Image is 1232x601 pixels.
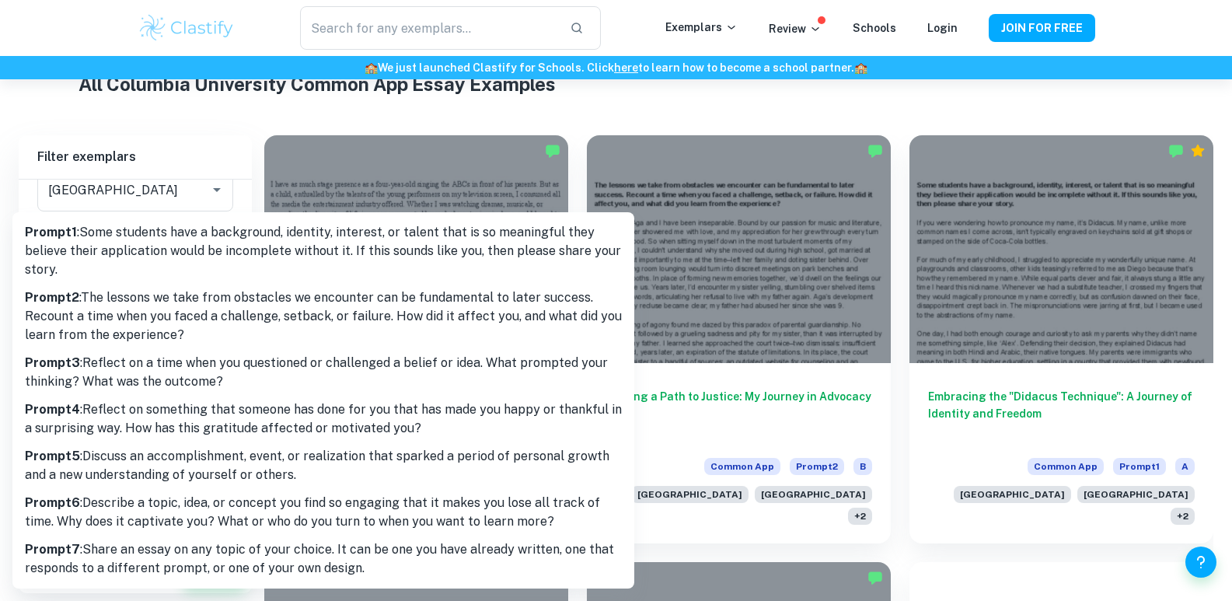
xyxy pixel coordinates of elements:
[25,223,622,279] p: : Some students have a background, identity, interest, or talent that is so meaningful they belie...
[25,355,80,370] b: Prompt 3
[25,290,79,305] b: Prompt 2
[25,542,80,557] b: Prompt 7
[25,354,622,391] p: : Reflect on a time when you questioned or challenged a belief or idea. What prompted your thinki...
[25,447,622,484] p: : Discuss an accomplishment, event, or realization that sparked a period of personal growth and a...
[25,225,77,239] b: Prompt 1
[25,400,622,438] p: : Reflect on something that someone has done for you that has made you happy or thankful in a sur...
[25,540,622,578] p: : Share an essay on any topic of your choice. It can be one you have already written, one that re...
[25,288,622,344] p: : The lessons we take from obstacles we encounter can be fundamental to later success. Recount a ...
[25,449,80,463] b: Prompt 5
[25,495,80,510] b: Prompt 6
[25,402,80,417] b: Prompt 4
[25,494,622,531] p: : Describe a topic, idea, or concept you find so engaging that it makes you lose all track of tim...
